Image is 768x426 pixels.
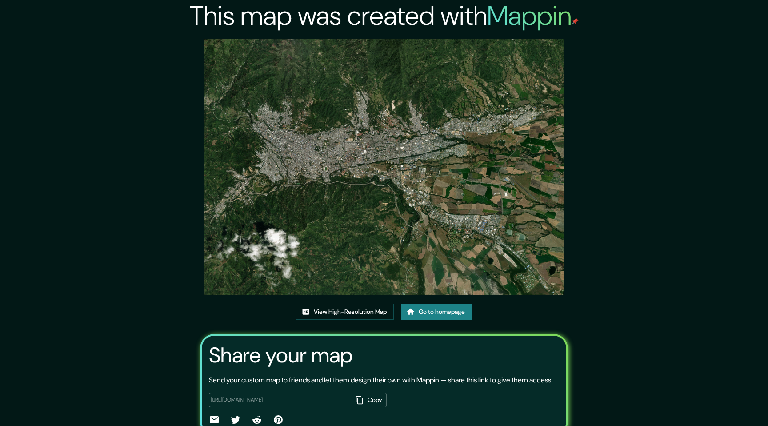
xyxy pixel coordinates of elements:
button: Copy [352,393,387,407]
a: Go to homepage [401,304,472,320]
h3: Share your map [209,343,352,368]
p: Send your custom map to friends and let them design their own with Mappin — share this link to gi... [209,375,552,386]
img: created-map [204,39,565,295]
a: View High-Resolution Map [296,304,394,320]
img: mappin-pin [572,18,579,25]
